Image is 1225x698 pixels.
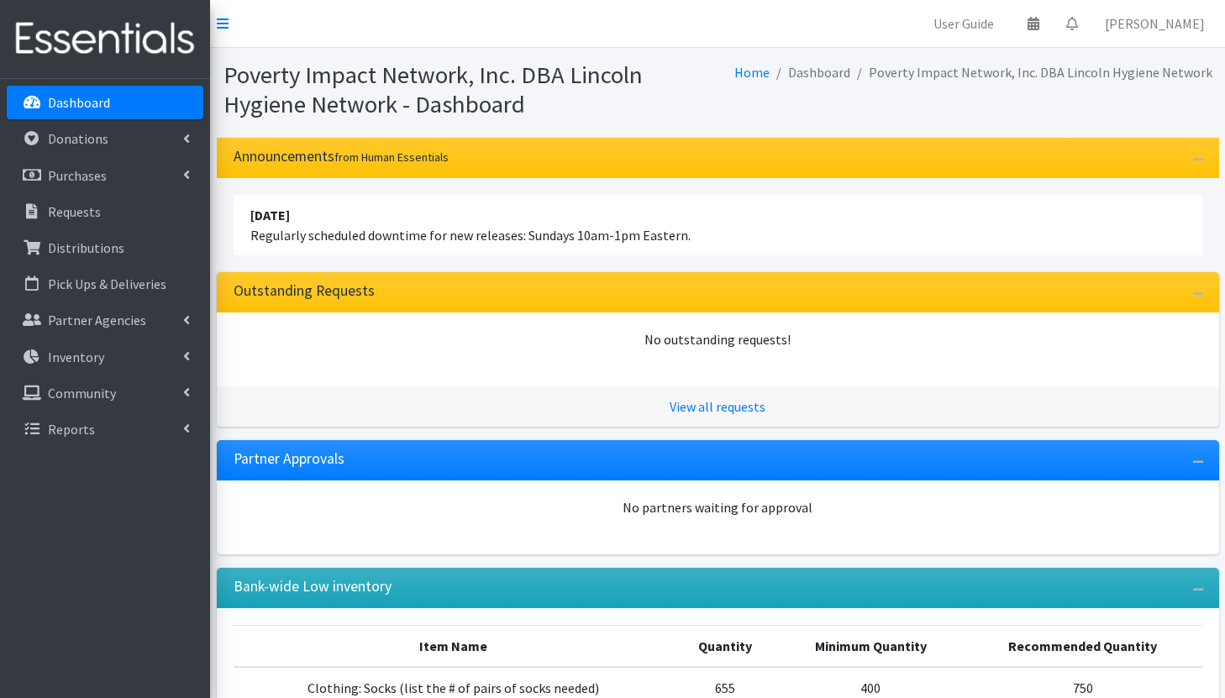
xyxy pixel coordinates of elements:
p: Partner Agencies [48,312,146,328]
h3: Outstanding Requests [234,282,375,300]
a: [PERSON_NAME] [1091,7,1218,40]
a: Donations [7,122,203,155]
p: Inventory [48,349,104,365]
h1: Poverty Impact Network, Inc. DBA Lincoln Hygiene Network - Dashboard [223,60,712,118]
a: Partner Agencies [7,303,203,337]
a: Dashboard [7,86,203,119]
a: User Guide [920,7,1007,40]
p: Purchases [48,167,107,184]
p: Requests [48,203,101,220]
li: Poverty Impact Network, Inc. DBA Lincoln Hygiene Network [850,60,1212,85]
strong: [DATE] [250,207,290,223]
a: Inventory [7,340,203,374]
p: Dashboard [48,94,110,111]
p: Donations [48,130,108,147]
a: View all requests [670,398,765,415]
th: Minimum Quantity [777,626,964,668]
a: Requests [7,195,203,228]
a: Distributions [7,231,203,265]
a: Community [7,376,203,410]
li: Dashboard [770,60,850,85]
img: HumanEssentials [7,11,203,67]
p: Community [48,385,116,401]
p: Distributions [48,239,124,256]
a: Pick Ups & Deliveries [7,267,203,301]
th: Recommended Quantity [964,626,1202,668]
th: Quantity [673,626,777,668]
p: Pick Ups & Deliveries [48,276,166,292]
div: No outstanding requests! [234,329,1202,349]
a: Reports [7,412,203,446]
th: Item Name [234,626,674,668]
div: No partners waiting for approval [234,497,1202,517]
a: Purchases [7,159,203,192]
small: from Human Essentials [334,150,449,165]
a: Home [734,64,770,81]
h3: Bank-wide Low inventory [234,578,392,596]
h3: Announcements [234,148,449,165]
li: Regularly scheduled downtime for new releases: Sundays 10am-1pm Eastern. [234,195,1202,255]
h3: Partner Approvals [234,450,344,468]
p: Reports [48,421,95,438]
